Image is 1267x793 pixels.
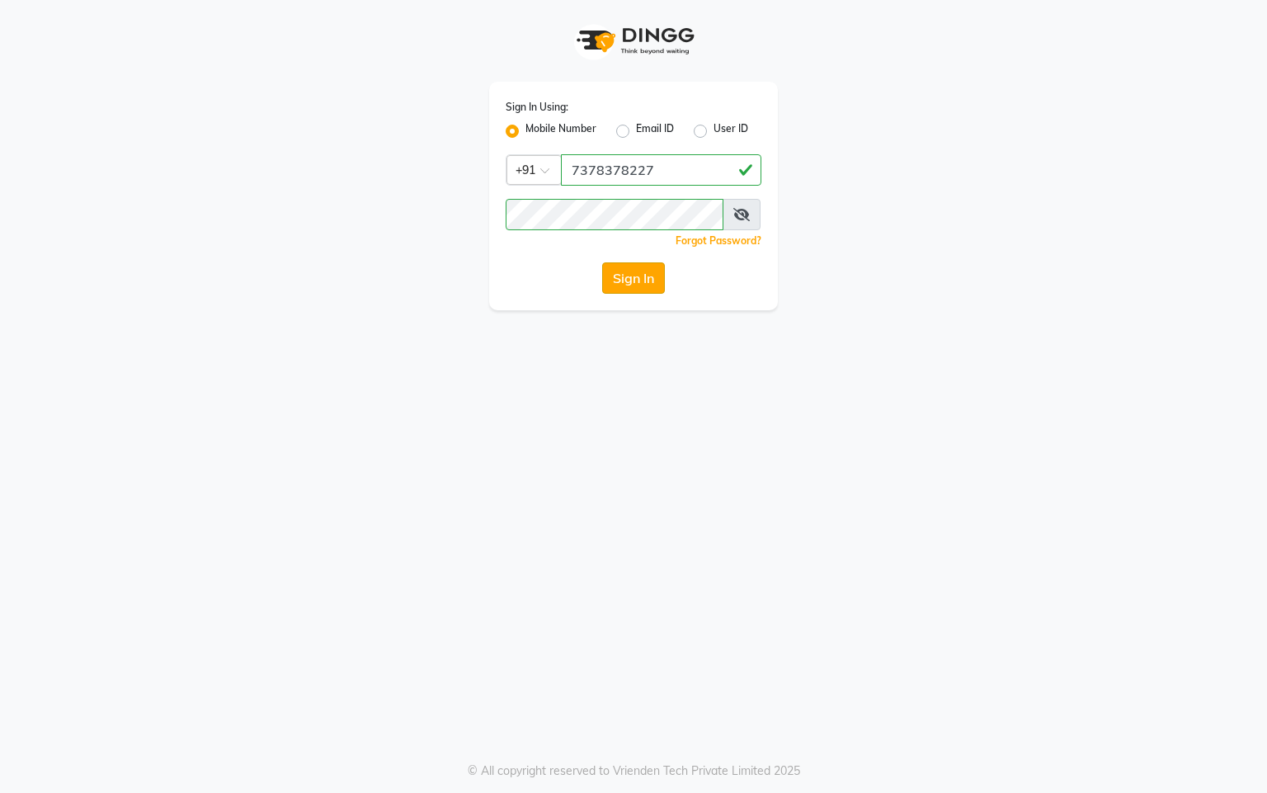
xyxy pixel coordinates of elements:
input: Username [561,154,761,186]
label: Mobile Number [525,121,596,141]
input: Username [506,199,723,230]
img: logo1.svg [568,17,699,65]
label: User ID [714,121,748,141]
a: Forgot Password? [676,234,761,247]
label: Email ID [636,121,674,141]
button: Sign In [602,262,665,294]
label: Sign In Using: [506,100,568,115]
